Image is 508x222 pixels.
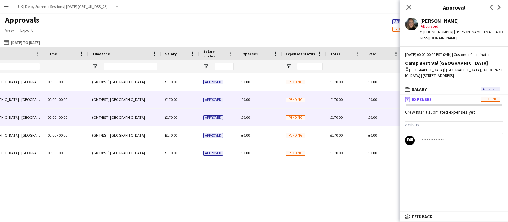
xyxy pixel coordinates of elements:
span: £170.00 [330,97,343,102]
span: £0.00 [368,151,377,155]
mat-expansion-panel-header: SalaryApproved [400,84,508,94]
button: Open Filter Menu [203,64,209,69]
button: Open Filter Menu [286,64,291,69]
span: £0.00 [241,79,250,84]
span: Approved [203,151,223,156]
span: £0.00 [241,133,250,138]
span: Pending [286,151,305,156]
span: £170.00 [330,133,343,138]
span: Timezone [92,51,110,56]
span: £0.00 [368,79,377,84]
span: Pending [286,80,305,84]
span: Pending [286,98,305,102]
span: £170.00 [165,151,177,155]
span: £170.00 [330,151,343,155]
input: Expenses status Filter Input [297,63,323,70]
span: £0.00 [368,97,377,102]
span: 00:00 [48,133,56,138]
div: Crew hasn't submitted expenses yet [400,109,508,115]
div: [PERSON_NAME] [420,18,503,24]
div: (GMT/BST) [GEOGRAPHIC_DATA] [88,126,161,144]
span: Salary [412,86,427,92]
div: [DATE] 00:00-00:00 BST (24h) | Customer Coordinator [405,52,503,57]
span: 00:00 [59,133,67,138]
span: Pending [286,115,305,120]
span: 00:00 [48,97,56,102]
span: Expenses status [286,51,315,56]
span: 00:00 [59,151,67,155]
span: Expenses [241,51,258,56]
input: Timezone Filter Input [104,63,157,70]
span: £170.00 [330,79,343,84]
div: t. [PHONE_NUMBER] | [PERSON_NAME][EMAIL_ADDRESS][DOMAIN_NAME] [420,29,503,41]
span: Salary status [203,49,226,58]
a: Export [18,26,35,34]
div: Camp Bestival [GEOGRAPHIC_DATA] [405,60,503,66]
span: Export [20,27,33,33]
span: Salary [165,51,177,56]
span: £170.00 [165,115,177,120]
span: Approved [203,80,223,84]
span: £170.00 [165,133,177,138]
h3: Approval [400,3,508,11]
span: 00:00 [59,97,67,102]
div: (GMT/BST) [GEOGRAPHIC_DATA] [88,91,161,108]
span: Pending [481,97,500,102]
span: - [57,79,58,84]
button: Open Filter Menu [92,64,98,69]
span: £0.00 [368,115,377,120]
span: 1127 of 4511 [392,18,441,24]
span: Expenses [412,97,432,102]
span: 468 [392,26,419,32]
span: Approved [203,133,223,138]
button: [DATE] to [DATE] [3,38,41,46]
span: 00:00 [48,79,56,84]
span: £0.00 [241,115,250,120]
div: (GMT/BST) [GEOGRAPHIC_DATA] [88,109,161,126]
span: Approved [203,115,223,120]
span: £170.00 [330,115,343,120]
span: - [57,133,58,138]
span: £170.00 [165,79,177,84]
span: Total [330,51,340,56]
a: View [3,26,17,34]
div: [GEOGRAPHIC_DATA] | [GEOGRAPHIC_DATA], [GEOGRAPHIC_DATA] | [STREET_ADDRESS] [405,67,503,78]
span: Pending [395,27,409,31]
span: Time [48,51,57,56]
span: £0.00 [241,97,250,102]
span: 00:00 [59,79,67,84]
div: (GMT/BST) [GEOGRAPHIC_DATA] [88,73,161,91]
span: £0.00 [368,133,377,138]
div: (GMT/BST) [GEOGRAPHIC_DATA] [88,144,161,162]
span: Approved [481,87,500,91]
span: Paid [368,51,377,56]
span: Feedback [412,214,432,219]
span: Approved [394,20,411,24]
h3: Activity [405,122,503,128]
span: 00:00 [48,115,56,120]
span: Pending [286,133,305,138]
button: UK | Derby Summer Sessions | [DATE] (C&T_UK_DSS_25) [13,0,113,13]
span: View [5,27,14,33]
div: ExpensesPending [400,104,508,158]
span: Approved [203,98,223,102]
mat-expansion-panel-header: ExpensesPending [400,95,508,104]
span: £0.00 [241,151,250,155]
span: - [57,97,58,102]
div: Not rated [420,24,503,29]
span: - [57,151,58,155]
span: 00:00 [59,115,67,120]
mat-expansion-panel-header: Feedback [400,212,508,221]
span: - [57,115,58,120]
span: 00:00 [48,151,56,155]
input: Salary status Filter Input [215,63,234,70]
span: £170.00 [165,97,177,102]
